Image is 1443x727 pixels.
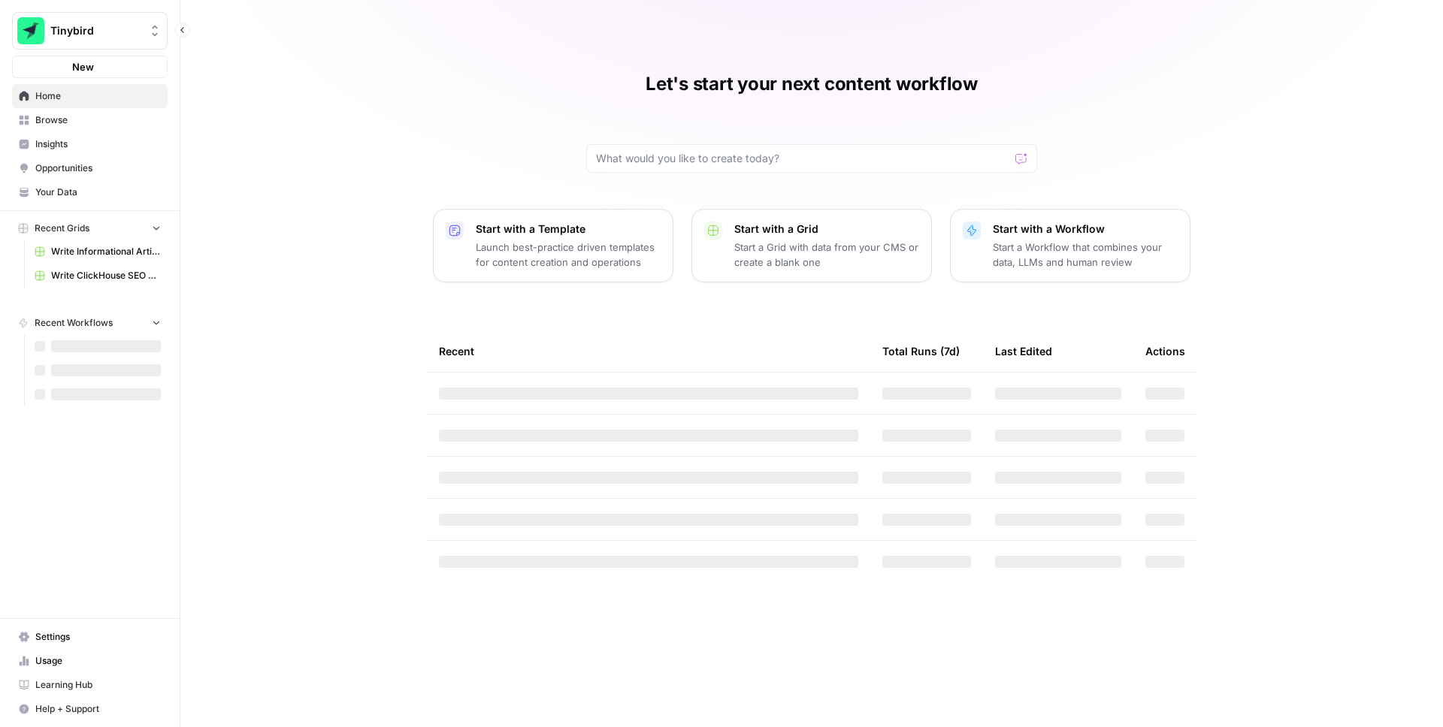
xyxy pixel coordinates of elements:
[476,240,661,270] p: Launch best-practice driven templates for content creation and operations
[433,209,673,282] button: Start with a TemplateLaunch best-practice driven templates for content creation and operations
[35,89,161,103] span: Home
[35,630,161,644] span: Settings
[35,316,113,330] span: Recent Workflows
[12,649,168,673] a: Usage
[1145,330,1185,372] div: Actions
[35,161,161,175] span: Opportunities
[35,113,161,127] span: Browse
[12,180,168,204] a: Your Data
[35,222,89,235] span: Recent Grids
[691,209,932,282] button: Start with a GridStart a Grid with data from your CMS or create a blank one
[12,56,168,78] button: New
[993,240,1178,270] p: Start a Workflow that combines your data, LLMs and human review
[35,654,161,668] span: Usage
[12,156,168,180] a: Opportunities
[596,151,1009,166] input: What would you like to create today?
[12,84,168,108] a: Home
[12,217,168,240] button: Recent Grids
[51,269,161,282] span: Write ClickHouse SEO Article
[51,245,161,258] span: Write Informational Article
[17,17,44,44] img: Tinybird Logo
[646,72,978,96] h1: Let's start your next content workflow
[12,312,168,334] button: Recent Workflows
[476,222,661,237] p: Start with a Template
[72,59,94,74] span: New
[993,222,1178,237] p: Start with a Workflow
[28,240,168,264] a: Write Informational Article
[35,678,161,692] span: Learning Hub
[12,108,168,132] a: Browse
[12,625,168,649] a: Settings
[734,240,919,270] p: Start a Grid with data from your CMS or create a blank one
[50,23,141,38] span: Tinybird
[12,132,168,156] a: Insights
[35,186,161,199] span: Your Data
[950,209,1190,282] button: Start with a WorkflowStart a Workflow that combines your data, LLMs and human review
[995,330,1052,372] div: Last Edited
[882,330,960,372] div: Total Runs (7d)
[439,330,858,372] div: Recent
[28,264,168,288] a: Write ClickHouse SEO Article
[12,12,168,50] button: Workspace: Tinybird
[12,697,168,721] button: Help + Support
[734,222,919,237] p: Start with a Grid
[35,137,161,151] span: Insights
[35,702,161,716] span: Help + Support
[12,673,168,697] a: Learning Hub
